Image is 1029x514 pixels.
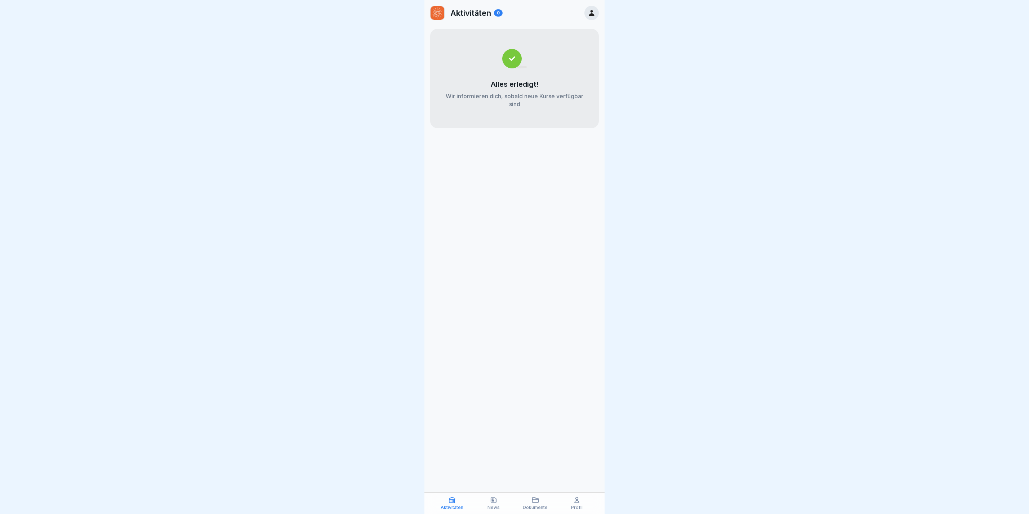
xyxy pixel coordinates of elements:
img: hyd4fwiyd0kscnnk0oqga2v1.png [431,6,444,20]
div: 0 [494,9,503,17]
img: completed.svg [502,49,527,68]
p: Wir informieren dich, sobald neue Kurse verfügbar sind [445,92,584,108]
p: Alles erledigt! [491,80,539,89]
p: Profil [571,505,583,510]
p: Dokumente [523,505,548,510]
p: Aktivitäten [450,8,491,18]
p: Aktivitäten [441,505,463,510]
p: News [487,505,500,510]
